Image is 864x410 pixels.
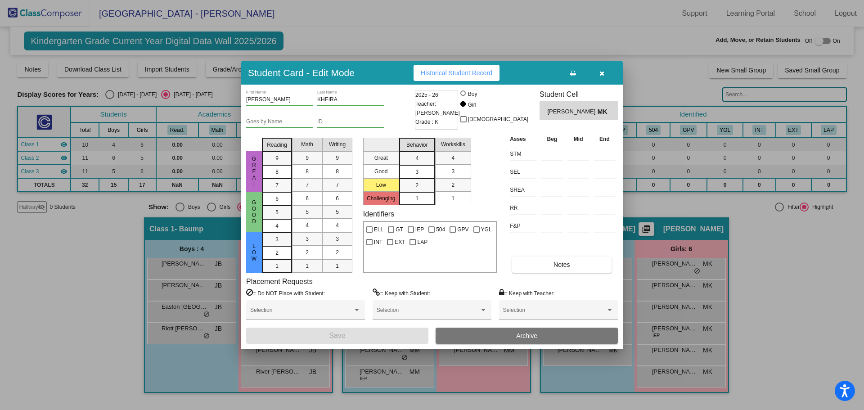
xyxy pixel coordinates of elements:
[512,257,611,273] button: Notes
[336,154,339,162] span: 9
[275,249,279,257] span: 2
[415,168,418,176] span: 3
[451,154,454,162] span: 4
[246,328,428,344] button: Save
[248,67,355,78] h3: Student Card - Edit Mode
[406,141,427,149] span: Behavior
[395,237,405,248] span: EXT
[306,262,309,270] span: 1
[329,140,346,149] span: Writing
[547,107,597,117] span: [PERSON_NAME]
[275,235,279,243] span: 3
[275,181,279,189] span: 7
[598,107,610,117] span: MK
[250,199,258,225] span: Good
[415,181,418,189] span: 2
[510,183,536,197] input: assessment
[415,99,460,117] span: Teacher: [PERSON_NAME]
[415,194,418,203] span: 1
[336,235,339,243] span: 3
[306,248,309,257] span: 2
[275,154,279,162] span: 9
[565,134,591,144] th: Mid
[457,224,468,235] span: GPV
[436,224,445,235] span: 504
[510,201,536,215] input: assessment
[451,167,454,176] span: 3
[508,134,539,144] th: Asses
[246,288,325,297] label: = Do NOT Place with Student:
[246,277,313,286] label: Placement Requests
[336,262,339,270] span: 1
[468,101,477,109] div: Girl
[451,181,454,189] span: 2
[336,248,339,257] span: 2
[415,117,438,126] span: Grade : K
[246,119,313,125] input: goes by name
[510,219,536,233] input: assessment
[250,243,258,262] span: Low
[336,181,339,189] span: 7
[336,208,339,216] span: 5
[363,210,394,218] label: Identifiers
[468,90,477,98] div: Boy
[306,167,309,176] span: 8
[516,332,537,339] span: Archive
[415,224,424,235] span: IEP
[373,288,430,297] label: = Keep with Student:
[414,65,499,81] button: Historical Student Record
[275,168,279,176] span: 8
[306,154,309,162] span: 9
[510,165,536,179] input: assessment
[275,222,279,230] span: 4
[415,90,438,99] span: 2025 - 26
[374,237,382,248] span: INT
[374,224,383,235] span: ELL
[540,90,618,99] h3: Student Cell
[306,208,309,216] span: 5
[275,208,279,216] span: 5
[275,262,279,270] span: 1
[441,140,465,149] span: Workskills
[336,221,339,230] span: 4
[510,147,536,161] input: assessment
[267,141,287,149] span: Reading
[421,69,492,77] span: Historical Student Record
[301,140,313,149] span: Math
[306,194,309,203] span: 6
[396,224,403,235] span: GT
[306,181,309,189] span: 7
[481,224,492,235] span: YGL
[415,154,418,162] span: 4
[539,134,565,144] th: Beg
[436,328,618,344] button: Archive
[336,167,339,176] span: 8
[329,332,345,339] span: Save
[250,156,258,187] span: Great
[336,194,339,203] span: 6
[417,237,427,248] span: LAP
[499,288,555,297] label: = Keep with Teacher:
[306,235,309,243] span: 3
[451,194,454,203] span: 1
[275,195,279,203] span: 6
[553,261,570,268] span: Notes
[468,114,528,125] span: [DEMOGRAPHIC_DATA]
[306,221,309,230] span: 4
[591,134,618,144] th: End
